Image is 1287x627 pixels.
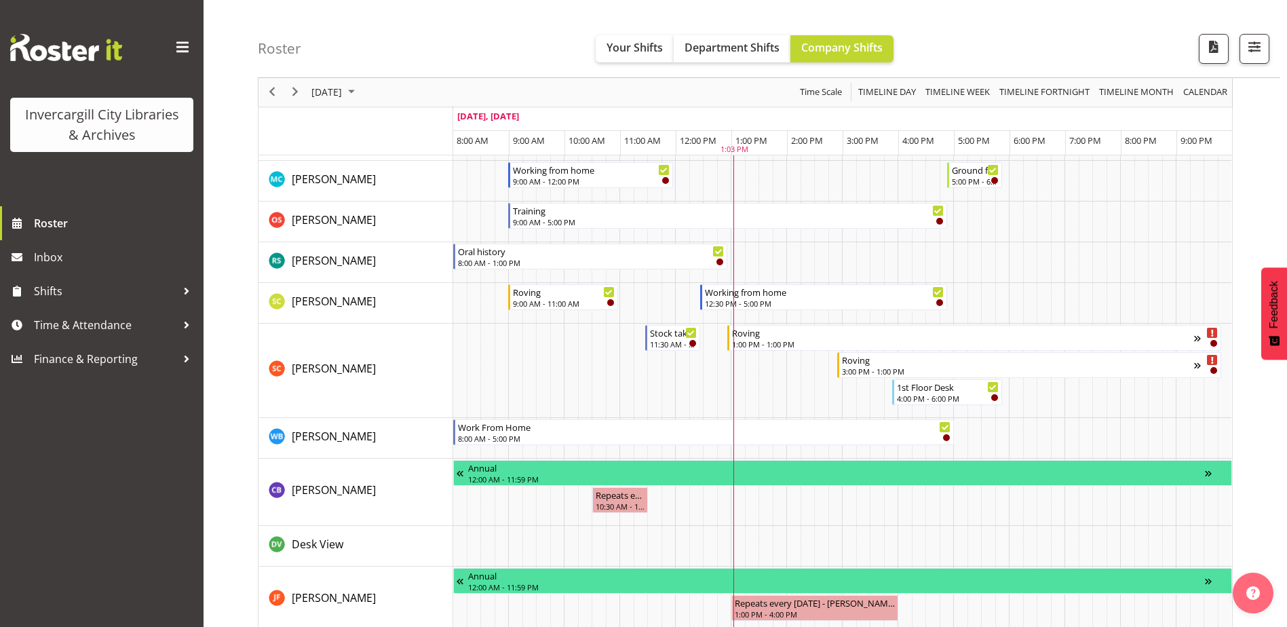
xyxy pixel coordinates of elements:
a: [PERSON_NAME] [292,212,376,228]
td: Michelle Cunningham resource [258,161,453,202]
span: 8:00 PM [1125,134,1157,147]
span: Department Shifts [685,40,780,55]
span: [PERSON_NAME] [292,172,376,187]
button: Fortnight [997,84,1092,101]
div: 8:00 AM - 5:00 PM [458,433,950,444]
div: Oral history [458,244,724,258]
div: previous period [261,78,284,107]
button: Company Shifts [790,35,894,62]
div: Roving [513,285,615,299]
div: Invercargill City Libraries & Archives [24,104,180,145]
td: Desk View resource [258,526,453,567]
div: Stock taking [650,326,697,339]
div: Willem Burger"s event - Work From Home Begin From Tuesday, September 23, 2025 at 8:00:00 AM GMT+1... [453,419,954,445]
button: Filter Shifts [1240,34,1269,64]
div: 1st Floor Desk [897,380,999,394]
span: 7:00 PM [1069,134,1101,147]
img: help-xxl-2.png [1246,586,1260,600]
td: Serena Casey resource [258,324,453,418]
div: 11:30 AM - 12:30 PM [650,339,697,349]
span: Timeline Fortnight [998,84,1091,101]
span: [DATE], [DATE] [457,110,519,122]
button: Your Shifts [596,35,674,62]
a: [PERSON_NAME] [292,360,376,377]
div: Annual [468,461,1205,474]
td: Willem Burger resource [258,418,453,459]
div: 12:00 AM - 11:59 PM [468,582,1205,592]
div: Serena Casey"s event - Stock taking Begin From Tuesday, September 23, 2025 at 11:30:00 AM GMT+12:... [645,325,700,351]
span: Timeline Week [924,84,991,101]
a: [PERSON_NAME] [292,171,376,187]
div: Serena Casey"s event - 1st Floor Desk Begin From Tuesday, September 23, 2025 at 4:00:00 PM GMT+12... [892,379,1002,405]
a: [PERSON_NAME] [292,590,376,606]
div: Samuel Carter"s event - Roving Begin From Tuesday, September 23, 2025 at 9:00:00 AM GMT+12:00 End... [508,284,618,310]
span: [DATE] [310,84,343,101]
span: [PERSON_NAME] [292,212,376,227]
div: Samuel Carter"s event - Working from home Begin From Tuesday, September 23, 2025 at 12:30:00 PM G... [700,284,947,310]
span: calendar [1182,84,1229,101]
button: Previous [263,84,282,101]
span: Company Shifts [801,40,883,55]
div: Training [513,204,944,217]
span: 9:00 AM [513,134,545,147]
button: Time Scale [798,84,845,101]
div: 9:00 AM - 11:00 AM [513,298,615,309]
span: Your Shifts [607,40,663,55]
a: [PERSON_NAME] [292,482,376,498]
span: [PERSON_NAME] [292,590,376,605]
td: Samuel Carter resource [258,283,453,324]
div: 1:00 PM - 1:00 PM [732,339,1194,349]
div: Roving [732,326,1194,339]
div: Working from home [513,163,670,176]
td: Chris Broad resource [258,459,453,526]
div: 4:00 PM - 6:00 PM [897,393,999,404]
span: Time Scale [799,84,843,101]
div: 9:00 AM - 5:00 PM [513,216,944,227]
div: September 23, 2025 [307,78,363,107]
div: Roving [842,353,1194,366]
div: Ground floor Help Desk [952,163,999,176]
span: Timeline Day [857,84,917,101]
button: Timeline Month [1097,84,1176,101]
div: 8:00 AM - 1:00 PM [458,257,724,268]
a: [PERSON_NAME] [292,428,376,444]
div: Annual [468,569,1205,582]
span: [PERSON_NAME] [292,253,376,268]
div: Work From Home [458,420,950,434]
button: Timeline Day [856,84,919,101]
div: 12:30 PM - 5:00 PM [705,298,944,309]
a: Desk View [292,536,343,552]
span: Shifts [34,281,176,301]
button: Month [1181,84,1230,101]
div: Joanne Forbes"s event - Annual Begin From Monday, September 22, 2025 at 12:00:00 AM GMT+12:00 End... [453,568,1232,594]
span: Feedback [1268,281,1280,328]
span: Inbox [34,247,197,267]
div: Chris Broad"s event - Annual Begin From Monday, September 15, 2025 at 12:00:00 AM GMT+12:00 Ends ... [453,460,1232,486]
div: 3:00 PM - 1:00 PM [842,366,1194,377]
span: Roster [34,213,197,233]
img: Rosterit website logo [10,34,122,61]
div: Rosie Stather"s event - Oral history Begin From Tuesday, September 23, 2025 at 8:00:00 AM GMT+12:... [453,244,727,269]
span: 5:00 PM [958,134,990,147]
div: Joanne Forbes"s event - Repeats every tuesday - Joanne Forbes Begin From Tuesday, September 23, 2... [731,595,898,621]
button: Next [286,84,305,101]
div: Serena Casey"s event - Roving Begin From Tuesday, September 23, 2025 at 3:00:00 PM GMT+12:00 Ends... [837,352,1221,378]
span: [PERSON_NAME] [292,294,376,309]
button: Feedback - Show survey [1261,267,1287,360]
span: [PERSON_NAME] [292,361,376,376]
div: Repeats every [DATE] - [PERSON_NAME] [735,596,895,609]
a: [PERSON_NAME] [292,293,376,309]
div: 9:00 AM - 12:00 PM [513,176,670,187]
button: Department Shifts [674,35,790,62]
span: Desk View [292,537,343,552]
div: Working from home [705,285,944,299]
div: Michelle Cunningham"s event - Ground floor Help Desk Begin From Tuesday, September 23, 2025 at 5:... [947,162,1002,188]
div: 12:00 AM - 11:59 PM [468,474,1205,484]
span: 9:00 PM [1180,134,1212,147]
h4: Roster [258,41,301,56]
td: Olivia Stanley resource [258,202,453,242]
span: 11:00 AM [624,134,661,147]
span: 12:00 PM [680,134,716,147]
span: 10:00 AM [569,134,605,147]
button: September 2025 [309,84,361,101]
